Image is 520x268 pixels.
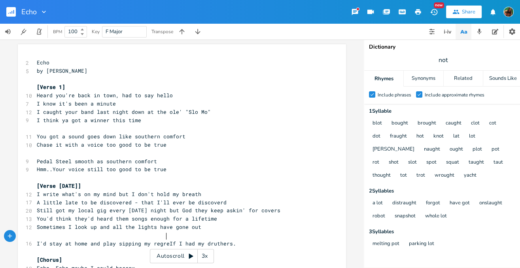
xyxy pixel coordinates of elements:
span: I know it's been a minute [37,100,116,107]
div: Dictionary [369,44,518,50]
button: pot [492,146,499,153]
img: Susan Rowe [503,7,514,17]
button: parking lot [409,241,434,247]
div: Share [462,8,475,15]
button: squat [446,159,459,166]
span: [Chorus] [37,256,62,263]
button: robot [373,213,385,220]
button: [PERSON_NAME] [373,146,414,153]
span: You'd think they'd heard them songs enough for a lifetime [37,215,217,222]
button: caught [446,120,461,127]
div: Key [92,29,100,34]
div: Synonyms [404,71,443,87]
div: Include approximate rhymes [425,92,484,97]
span: Pedal Steel smooth as southern comfort [37,158,157,165]
div: Related [444,71,483,87]
div: Transpose [151,29,173,34]
span: by [PERSON_NAME] [37,67,87,74]
div: New [434,2,444,8]
button: melting pot [373,241,399,247]
button: distraught [392,200,416,207]
span: [Verse 1] [37,83,65,91]
button: brought [418,120,436,127]
div: Include phrases [378,92,411,97]
span: I think ya got a winner this time [37,117,141,124]
button: trot [416,172,425,179]
div: 3x [198,249,212,263]
span: I'd stay at home and play sipping my regreIf I had my druthers. [37,240,236,247]
div: Autoscroll [150,249,214,263]
button: Share [446,6,482,18]
span: [Verse [DATE]] [37,182,81,189]
button: a lot [373,200,383,207]
span: I caught your band last night down at the ole' "Slo Mo" [37,108,211,115]
button: clot [471,120,480,127]
button: lat [453,133,459,140]
button: plot [473,146,482,153]
button: onslaught [479,200,502,207]
button: dot [373,133,380,140]
button: ought [450,146,463,153]
span: I write what's on my mind but I don't hold my breath [37,191,201,198]
button: whole lot [425,213,447,220]
button: forgot [426,200,440,207]
button: thought [373,172,391,179]
button: snapshot [395,213,416,220]
span: Chase it with a voice too good to be true [37,141,166,148]
button: naught [424,146,440,153]
span: F Major [106,28,123,35]
button: bought [391,120,408,127]
button: have got [450,200,470,207]
button: knot [433,133,444,140]
button: New [426,5,442,19]
span: Hmm..Your voice still too good to be true [37,166,166,173]
span: Still got my local gig every [DATE] night but God they keep askin' for covers [37,207,280,214]
button: lot [469,133,475,140]
span: Sometimes I look up and all the lights have gone out [37,223,201,230]
button: wrought [435,172,454,179]
button: taught [469,159,484,166]
button: fraught [390,133,407,140]
div: BPM [53,30,62,34]
button: slot [408,159,417,166]
button: rot [373,159,379,166]
span: Echo [37,59,49,66]
button: shot [389,159,399,166]
button: yacht [464,172,477,179]
div: 2 Syllable s [369,189,518,194]
span: not [439,56,448,65]
button: tot [400,172,407,179]
span: Heard you're back in town, had to say hello [37,92,173,99]
div: 3 Syllable s [369,229,518,234]
button: cot [489,120,496,127]
button: spot [426,159,437,166]
button: blot [373,120,382,127]
span: Echo [21,8,37,15]
button: taut [494,159,503,166]
div: Rhymes [364,71,403,87]
button: hot [416,133,424,140]
span: A little late to be discovered - that I'll ever be discoverd [37,199,227,206]
span: You got a sound goes down like southern comfort [37,133,185,140]
div: 1 Syllable [369,109,518,114]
